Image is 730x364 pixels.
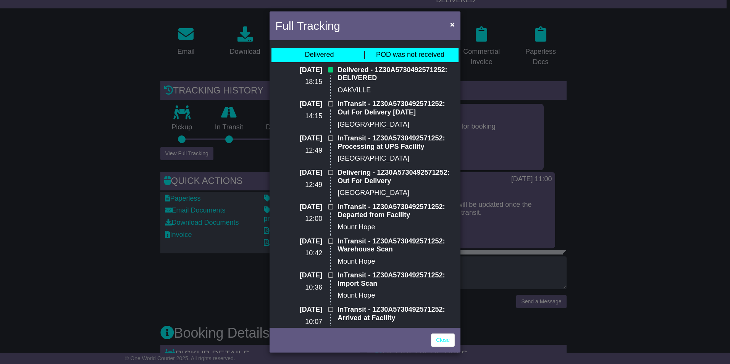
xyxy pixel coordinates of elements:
[446,16,459,32] button: Close
[338,121,455,129] p: [GEOGRAPHIC_DATA]
[450,20,455,29] span: ×
[275,181,322,189] p: 12:49
[305,51,334,59] div: Delivered
[275,17,340,34] h4: Full Tracking
[275,78,322,86] p: 18:15
[338,169,455,185] p: Delivering - 1Z30A5730492571252: Out For Delivery
[431,333,455,347] a: Close
[338,223,455,232] p: Mount Hope
[338,237,455,254] p: InTransit - 1Z30A5730492571252: Warehouse Scan
[338,86,455,95] p: OAKVILLE
[338,292,455,300] p: Mount Hope
[275,134,322,143] p: [DATE]
[338,258,455,266] p: Mount Hope
[376,51,444,58] span: POD was not received
[275,66,322,74] p: [DATE]
[338,134,455,151] p: InTransit - 1Z30A5730492571252: Processing at UPS Facility
[275,147,322,155] p: 12:49
[275,306,322,314] p: [DATE]
[338,155,455,163] p: [GEOGRAPHIC_DATA]
[275,271,322,280] p: [DATE]
[275,249,322,258] p: 10:42
[275,283,322,292] p: 10:36
[275,100,322,108] p: [DATE]
[338,203,455,219] p: InTransit - 1Z30A5730492571252: Departed from Facility
[275,215,322,223] p: 12:00
[338,66,455,82] p: Delivered - 1Z30A5730492571252: DELIVERED
[275,318,322,326] p: 10:07
[338,306,455,322] p: InTransit - 1Z30A5730492571252: Arrived at Facility
[275,112,322,121] p: 14:15
[338,189,455,197] p: [GEOGRAPHIC_DATA]
[338,271,455,288] p: InTransit - 1Z30A5730492571252: Import Scan
[275,203,322,211] p: [DATE]
[275,237,322,246] p: [DATE]
[275,169,322,177] p: [DATE]
[338,100,455,116] p: InTransit - 1Z30A5730492571252: Out For Delivery [DATE]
